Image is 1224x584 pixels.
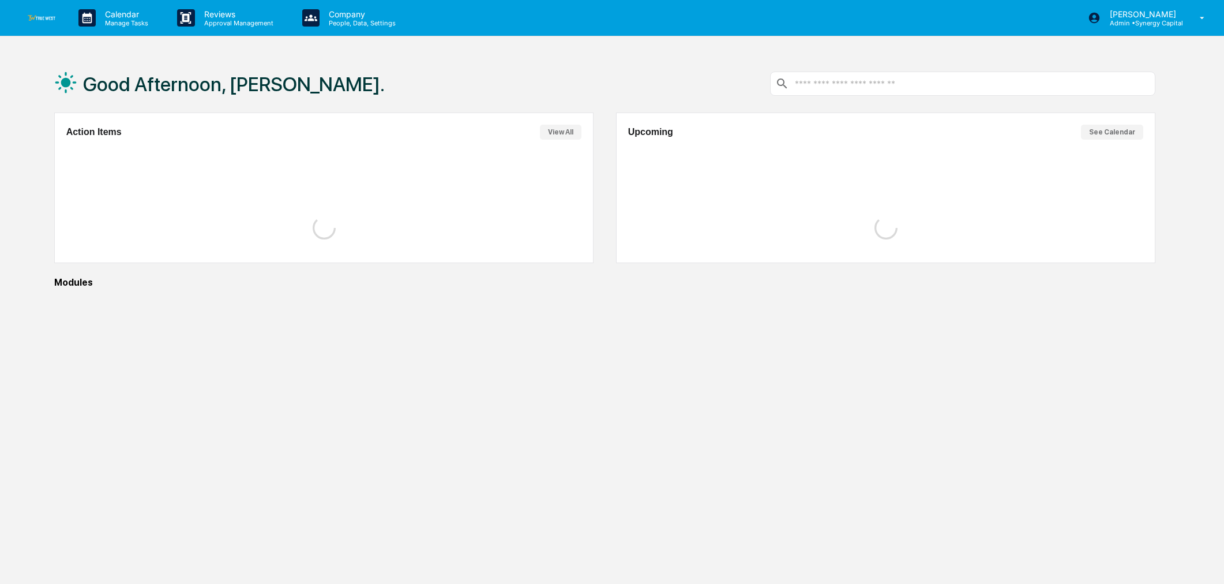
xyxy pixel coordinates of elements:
img: logo [28,15,55,20]
h1: Good Afternoon, [PERSON_NAME]. [83,73,385,96]
p: Approval Management [195,19,279,27]
p: Reviews [195,9,279,19]
p: [PERSON_NAME] [1101,9,1183,19]
p: Company [320,9,401,19]
h2: Upcoming [628,127,673,137]
p: Calendar [96,9,154,19]
button: View All [540,125,581,140]
div: Modules [54,277,1156,288]
p: Admin • Synergy Capital [1101,19,1183,27]
button: See Calendar [1081,125,1143,140]
p: Manage Tasks [96,19,154,27]
h2: Action Items [66,127,122,137]
p: People, Data, Settings [320,19,401,27]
